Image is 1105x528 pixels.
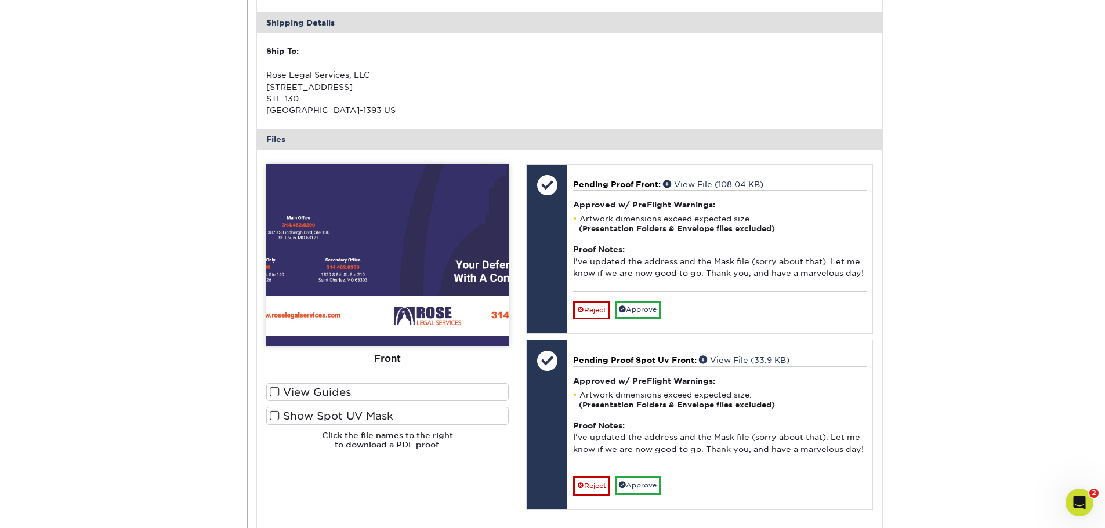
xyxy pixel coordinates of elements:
[257,12,882,33] div: Shipping Details
[573,376,866,385] h4: Approved w/ PreFlight Warnings:
[573,180,661,189] span: Pending Proof Front:
[579,400,775,409] strong: (Presentation Folders & Envelope files excluded)
[266,383,509,401] label: View Guides
[1066,489,1093,516] iframe: Intercom live chat
[573,234,866,291] div: I've updated the address and the Mask file (sorry about that). Let me know if we are now good to ...
[573,390,866,410] li: Artwork dimensions exceed expected size.
[573,200,866,209] h4: Approved w/ PreFlight Warnings:
[573,421,625,430] strong: Proof Notes:
[266,46,299,56] strong: Ship To:
[266,45,570,116] div: Rose Legal Services, LLC [STREET_ADDRESS] STE 130 [GEOGRAPHIC_DATA]-1393 US
[573,476,610,495] a: Reject
[573,301,610,319] a: Reject
[579,224,775,233] strong: (Presentation Folders & Envelope files excluded)
[615,476,661,494] a: Approve
[1089,489,1099,498] span: 2
[573,214,866,234] li: Artwork dimensions exceed expected size.
[663,180,763,189] a: View File (108.04 KB)
[573,355,697,365] span: Pending Proof Spot Uv Front:
[573,410,866,467] div: I've updated the address and the Mask file (sorry about that). Let me know if we are now good to ...
[266,431,509,459] h6: Click the file names to the right to download a PDF proof.
[699,355,789,365] a: View File (33.9 KB)
[266,346,509,372] div: Front
[257,129,882,150] div: Files
[266,407,509,425] label: Show Spot UV Mask
[615,301,661,319] a: Approve
[573,245,625,254] strong: Proof Notes:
